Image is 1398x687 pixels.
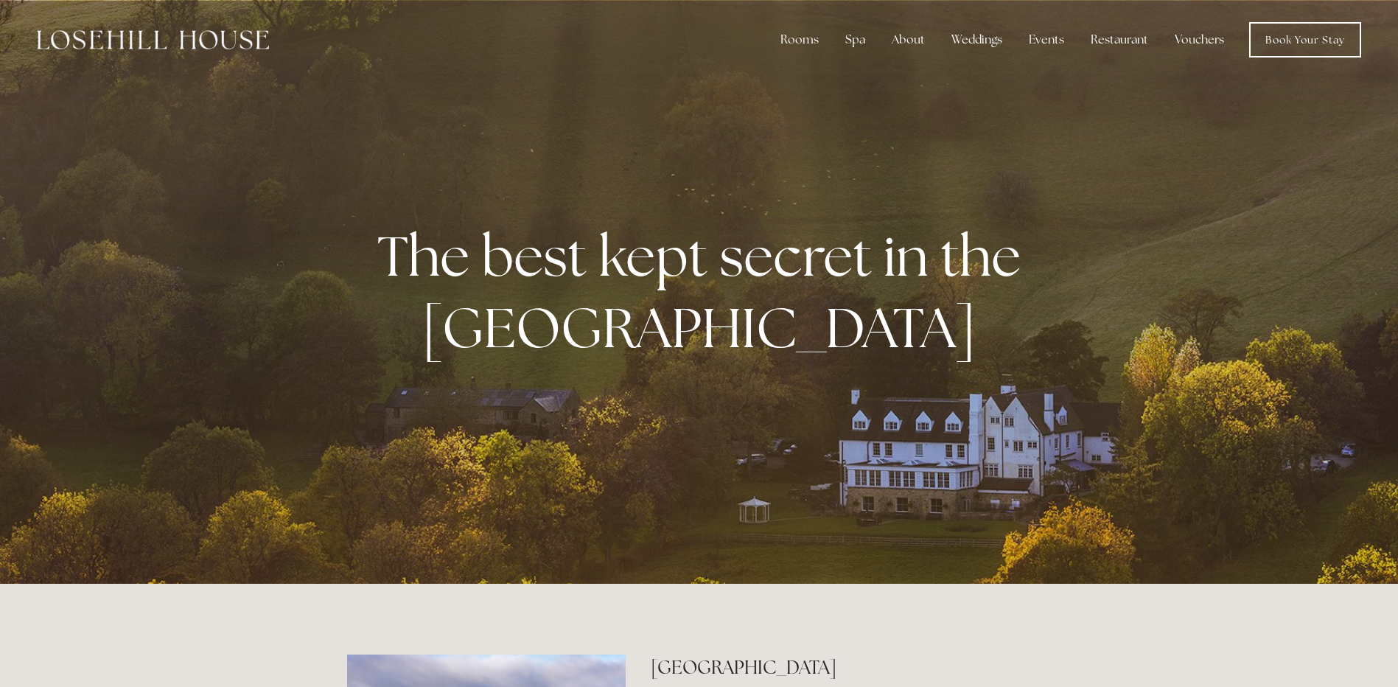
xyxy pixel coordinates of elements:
[1249,22,1361,57] a: Book Your Stay
[1163,25,1236,55] a: Vouchers
[651,655,1051,680] h2: [GEOGRAPHIC_DATA]
[940,25,1014,55] div: Weddings
[37,30,269,49] img: Losehill House
[833,25,877,55] div: Spa
[880,25,937,55] div: About
[1017,25,1076,55] div: Events
[377,220,1032,364] strong: The best kept secret in the [GEOGRAPHIC_DATA]
[1079,25,1160,55] div: Restaurant
[769,25,831,55] div: Rooms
